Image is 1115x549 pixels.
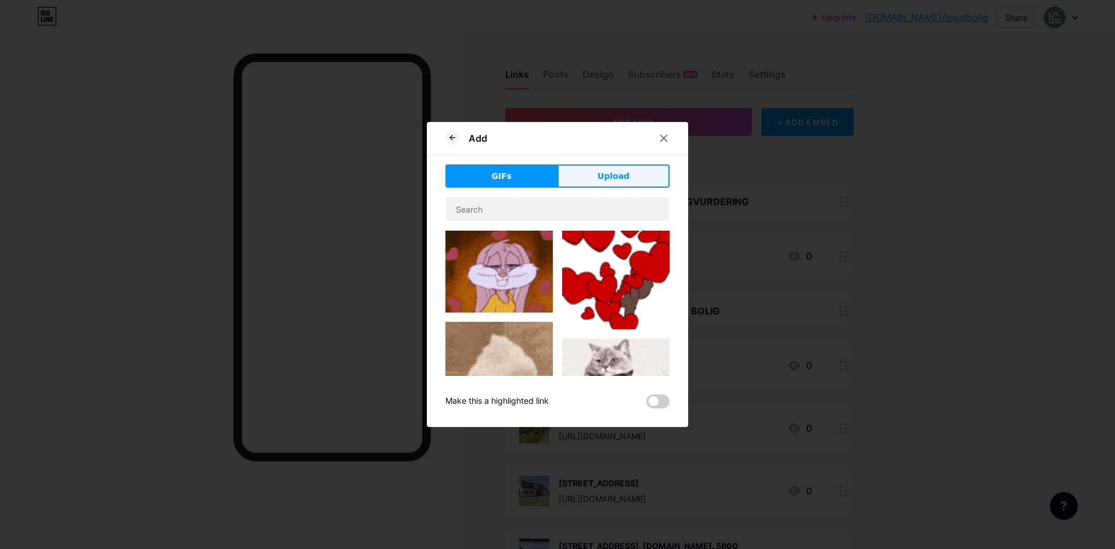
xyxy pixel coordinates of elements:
[491,170,512,182] span: GIFs
[598,170,630,182] span: Upload
[557,164,670,188] button: Upload
[445,164,557,188] button: GIFs
[469,131,487,145] div: Add
[445,231,553,313] img: Gihpy
[445,394,549,408] div: Make this a highlighted link
[562,339,670,446] img: Gihpy
[446,198,669,221] input: Search
[445,322,553,514] img: Gihpy
[562,231,670,329] img: Gihpy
